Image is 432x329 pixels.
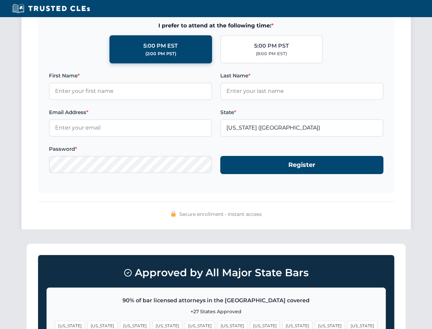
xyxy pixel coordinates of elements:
[49,119,212,136] input: Enter your email
[47,264,386,282] h3: Approved by All Major State Bars
[145,50,176,57] div: (2:00 PM PST)
[49,145,212,153] label: Password
[49,21,383,30] span: I prefer to attend at the following time:
[220,119,383,136] input: Florida (FL)
[10,3,92,14] img: Trusted CLEs
[220,108,383,117] label: State
[55,296,377,305] p: 90% of bar licensed attorneys in the [GEOGRAPHIC_DATA] covered
[171,211,176,217] img: 🔒
[143,41,178,50] div: 5:00 PM EST
[220,83,383,100] input: Enter your last name
[220,156,383,174] button: Register
[256,50,287,57] div: (8:00 PM EST)
[49,83,212,100] input: Enter your first name
[55,308,377,315] p: +27 States Approved
[49,108,212,117] label: Email Address
[179,210,262,218] span: Secure enrollment • Instant access
[254,41,289,50] div: 5:00 PM PST
[220,72,383,80] label: Last Name
[49,72,212,80] label: First Name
